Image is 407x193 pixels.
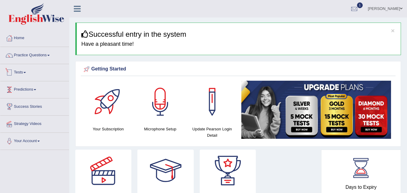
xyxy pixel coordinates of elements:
[85,126,131,132] h4: Your Subscription
[0,116,69,131] a: Strategy Videos
[328,185,394,190] h4: Days to Expiry
[0,81,69,96] a: Predictions
[0,64,69,79] a: Tests
[357,2,363,8] span: 1
[137,126,183,132] h4: Microphone Setup
[0,98,69,114] a: Success Stories
[241,81,391,139] img: small5.jpg
[189,126,235,139] h4: Update Pearson Login Detail
[0,30,69,45] a: Home
[0,47,69,62] a: Practice Questions
[391,27,395,34] button: ×
[82,65,394,74] div: Getting Started
[81,41,396,47] h4: Have a pleasant time!
[81,30,396,38] h3: Successful entry in the system
[0,133,69,148] a: Your Account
